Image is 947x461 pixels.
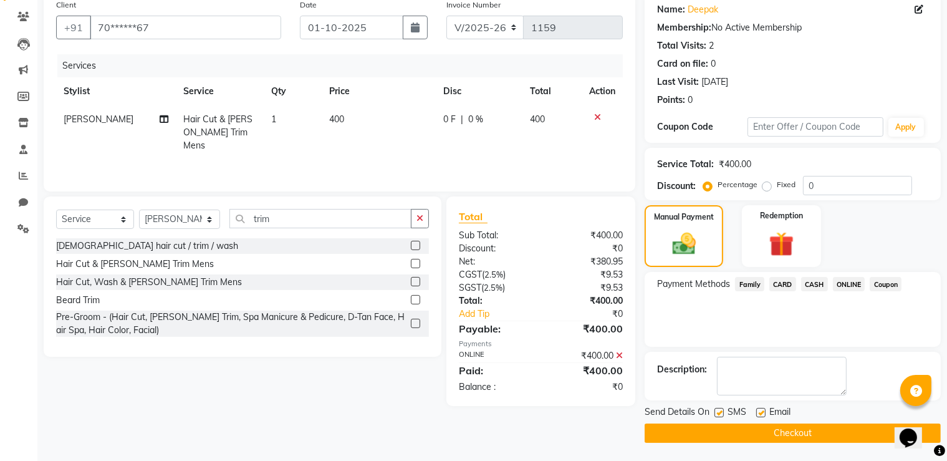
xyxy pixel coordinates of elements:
[657,21,711,34] div: Membership:
[645,405,709,421] span: Send Details On
[657,120,748,133] div: Coupon Code
[688,3,718,16] a: Deepak
[657,21,928,34] div: No Active Membership
[56,16,91,39] button: +91
[709,39,714,52] div: 2
[541,349,633,362] div: ₹400.00
[657,278,730,291] span: Payment Methods
[735,277,764,291] span: Family
[711,57,716,70] div: 0
[541,255,633,268] div: ₹380.95
[657,75,699,89] div: Last Visit:
[56,258,214,271] div: Hair Cut & [PERSON_NAME] Trim Mens
[541,381,633,394] div: ₹0
[769,405,791,421] span: Email
[657,158,714,171] div: Service Total:
[468,113,483,126] span: 0 %
[665,230,704,258] img: _cash.svg
[449,381,541,394] div: Balance :
[271,114,276,125] span: 1
[459,269,482,280] span: CGST
[870,277,901,291] span: Coupon
[657,39,706,52] div: Total Visits:
[56,294,100,307] div: Beard Trim
[719,158,751,171] div: ₹400.00
[888,118,924,137] button: Apply
[449,255,541,268] div: Net:
[459,339,623,349] div: Payments
[748,117,883,137] input: Enter Offer / Coupon Code
[264,77,322,105] th: Qty
[449,363,541,378] div: Paid:
[461,113,463,126] span: |
[541,242,633,255] div: ₹0
[329,114,344,125] span: 400
[761,229,802,260] img: _gift.svg
[56,240,238,253] div: [DEMOGRAPHIC_DATA] hair cut / trim / wash
[895,411,935,449] iframe: chat widget
[449,349,541,362] div: ONLINE
[688,94,693,107] div: 0
[449,229,541,242] div: Sub Total:
[541,229,633,242] div: ₹400.00
[530,114,545,125] span: 400
[90,16,281,39] input: Search by Name/Mobile/Email/Code
[777,179,796,190] label: Fixed
[833,277,865,291] span: ONLINE
[657,3,685,16] div: Name:
[657,94,685,107] div: Points:
[436,77,522,105] th: Disc
[701,75,728,89] div: [DATE]
[718,179,757,190] label: Percentage
[728,405,746,421] span: SMS
[322,77,436,105] th: Price
[645,424,941,443] button: Checkout
[541,363,633,378] div: ₹400.00
[64,114,133,125] span: [PERSON_NAME]
[801,277,828,291] span: CASH
[769,277,796,291] span: CARD
[57,54,632,77] div: Services
[449,268,541,281] div: ( )
[541,294,633,308] div: ₹400.00
[541,281,633,294] div: ₹9.53
[657,57,708,70] div: Card on file:
[459,282,481,293] span: SGST
[443,113,456,126] span: 0 F
[449,294,541,308] div: Total:
[484,283,502,293] span: 2.5%
[582,77,623,105] th: Action
[541,321,633,336] div: ₹400.00
[484,269,503,279] span: 2.5%
[56,311,406,337] div: Pre-Groom - (Hair Cut, [PERSON_NAME] Trim, Spa Manicure & Pedicure, D-Tan Face, Hair Spa, Hair Co...
[449,281,541,294] div: ( )
[459,210,488,223] span: Total
[657,180,696,193] div: Discount:
[176,77,264,105] th: Service
[56,276,242,289] div: Hair Cut, Wash & [PERSON_NAME] Trim Mens
[449,242,541,255] div: Discount:
[449,321,541,336] div: Payable:
[541,268,633,281] div: ₹9.53
[760,210,803,221] label: Redemption
[657,363,707,376] div: Description:
[229,209,411,228] input: Search or Scan
[522,77,582,105] th: Total
[654,211,714,223] label: Manual Payment
[56,77,176,105] th: Stylist
[449,308,556,321] a: Add Tip
[556,308,632,321] div: ₹0
[183,114,252,151] span: Hair Cut & [PERSON_NAME] Trim Mens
